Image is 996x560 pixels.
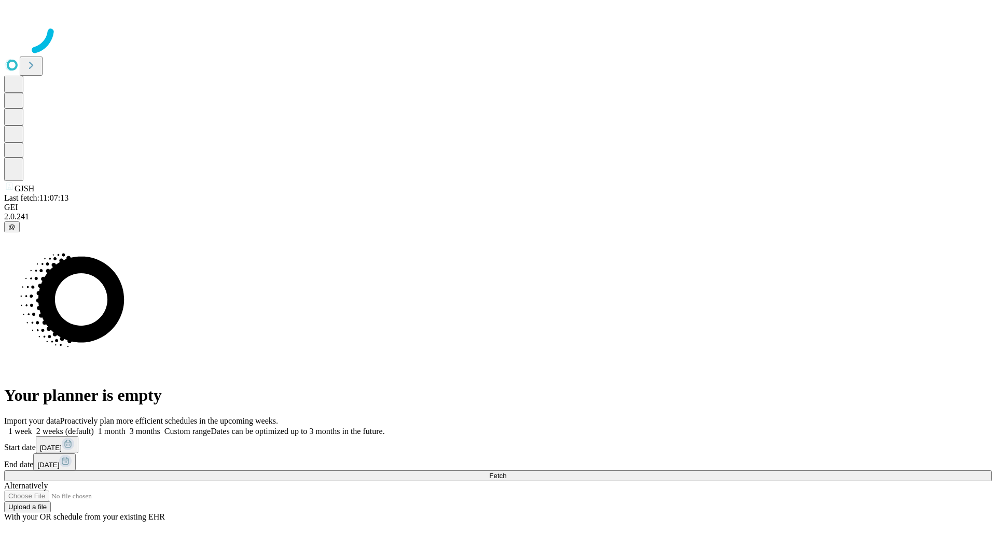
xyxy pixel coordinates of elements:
[4,203,992,212] div: GEI
[36,436,78,453] button: [DATE]
[4,193,68,202] span: Last fetch: 11:07:13
[4,453,992,470] div: End date
[8,223,16,231] span: @
[4,212,992,221] div: 2.0.241
[211,427,384,436] span: Dates can be optimized up to 3 months in the future.
[4,470,992,481] button: Fetch
[15,184,34,193] span: GJSH
[36,427,94,436] span: 2 weeks (default)
[4,481,48,490] span: Alternatively
[4,436,992,453] div: Start date
[4,501,51,512] button: Upload a file
[4,416,60,425] span: Import your data
[164,427,211,436] span: Custom range
[60,416,278,425] span: Proactively plan more efficient schedules in the upcoming weeks.
[4,512,165,521] span: With your OR schedule from your existing EHR
[98,427,126,436] span: 1 month
[489,472,506,480] span: Fetch
[130,427,160,436] span: 3 months
[33,453,76,470] button: [DATE]
[4,386,992,405] h1: Your planner is empty
[4,221,20,232] button: @
[37,461,59,469] span: [DATE]
[8,427,32,436] span: 1 week
[40,444,62,452] span: [DATE]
